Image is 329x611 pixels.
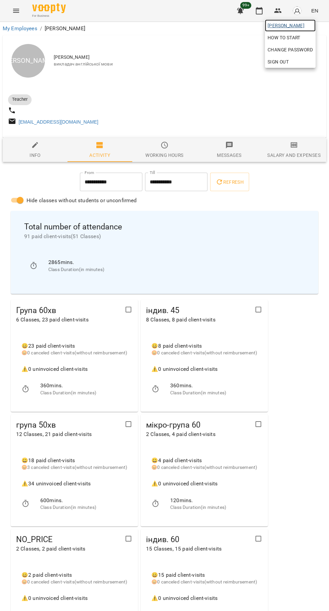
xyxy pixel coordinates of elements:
a: [PERSON_NAME] [265,19,316,32]
a: How to start [265,32,303,44]
span: Sign Out [268,58,289,66]
span: How to start [268,34,300,42]
span: [PERSON_NAME] [268,21,313,30]
button: Sign Out [265,56,316,68]
a: Change Password [265,44,316,56]
span: Change Password [268,46,313,54]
